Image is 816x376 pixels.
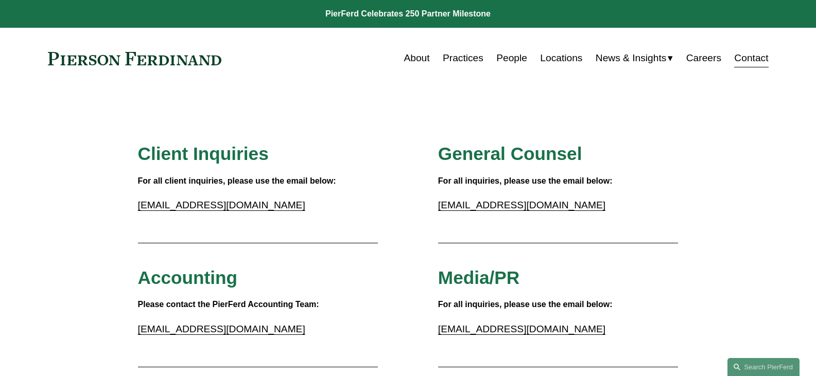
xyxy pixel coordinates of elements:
strong: Please contact the PierFerd Accounting Team: [138,300,319,309]
a: [EMAIL_ADDRESS][DOMAIN_NAME] [138,200,305,210]
a: About [404,48,429,68]
span: Client Inquiries [138,144,269,164]
a: [EMAIL_ADDRESS][DOMAIN_NAME] [438,324,605,334]
a: [EMAIL_ADDRESS][DOMAIN_NAME] [138,324,305,334]
a: [EMAIL_ADDRESS][DOMAIN_NAME] [438,200,605,210]
strong: For all client inquiries, please use the email below: [138,176,336,185]
a: People [496,48,527,68]
strong: For all inquiries, please use the email below: [438,300,613,309]
span: Media/PR [438,267,519,288]
strong: For all inquiries, please use the email below: [438,176,613,185]
a: Contact [734,48,768,68]
a: Careers [686,48,721,68]
a: Practices [443,48,483,68]
a: folder dropdown [596,48,673,68]
a: Locations [540,48,582,68]
span: Accounting [138,267,238,288]
span: General Counsel [438,144,582,164]
span: News & Insights [596,49,667,67]
a: Search this site [727,358,800,376]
